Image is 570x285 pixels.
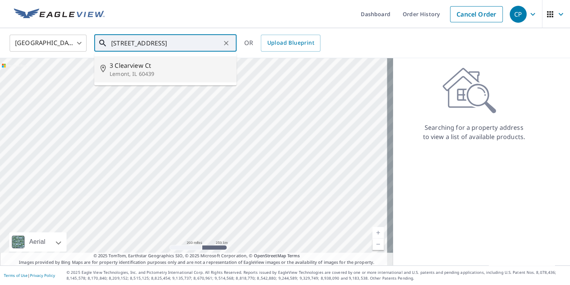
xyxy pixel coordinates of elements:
[261,35,320,52] a: Upload Blueprint
[267,38,314,48] span: Upload Blueprint
[450,6,503,22] a: Cancel Order
[93,253,300,259] span: © 2025 TomTom, Earthstar Geographics SIO, © 2025 Microsoft Corporation, ©
[14,8,105,20] img: EV Logo
[110,61,230,70] span: 3 Clearview Ct
[110,70,230,78] p: Lemont, IL 60439
[287,253,300,258] a: Terms
[244,35,320,52] div: OR
[372,227,384,238] a: Current Level 5, Zoom In
[422,123,525,141] p: Searching for a property address to view a list of available products.
[10,32,87,54] div: [GEOGRAPHIC_DATA]
[111,32,221,54] input: Search by address or latitude-longitude
[4,273,28,278] a: Terms of Use
[9,232,67,251] div: Aerial
[30,273,55,278] a: Privacy Policy
[27,232,48,251] div: Aerial
[253,253,286,258] a: OpenStreetMap
[221,38,232,49] button: Clear
[67,270,566,281] p: © 2025 Eagle View Technologies, Inc. and Pictometry International Corp. All Rights Reserved. Repo...
[4,273,55,278] p: |
[510,6,527,23] div: CP
[372,238,384,250] a: Current Level 5, Zoom Out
